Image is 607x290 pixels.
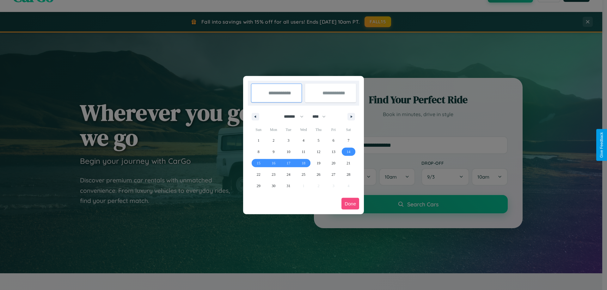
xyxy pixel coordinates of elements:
[341,146,356,157] button: 14
[273,146,274,157] span: 9
[326,169,341,180] button: 27
[599,132,604,158] div: Give Feedback
[258,146,260,157] span: 8
[341,198,359,210] button: Done
[303,135,304,146] span: 4
[281,157,296,169] button: 17
[272,169,275,180] span: 23
[257,169,261,180] span: 22
[296,169,311,180] button: 25
[272,157,275,169] span: 16
[287,180,291,192] span: 31
[266,157,281,169] button: 16
[281,169,296,180] button: 24
[266,146,281,157] button: 9
[316,157,320,169] span: 19
[302,157,305,169] span: 18
[341,125,356,135] span: Sat
[287,169,291,180] span: 24
[346,157,350,169] span: 21
[251,157,266,169] button: 15
[311,157,326,169] button: 19
[326,146,341,157] button: 13
[326,157,341,169] button: 20
[266,169,281,180] button: 23
[311,146,326,157] button: 12
[332,157,335,169] span: 20
[347,135,349,146] span: 7
[302,169,305,180] span: 25
[281,135,296,146] button: 3
[266,135,281,146] button: 2
[281,125,296,135] span: Tue
[273,135,274,146] span: 2
[257,157,261,169] span: 15
[272,180,275,192] span: 30
[332,169,335,180] span: 27
[296,125,311,135] span: Wed
[287,157,291,169] span: 17
[326,125,341,135] span: Fri
[317,135,319,146] span: 5
[316,146,320,157] span: 12
[251,135,266,146] button: 1
[341,135,356,146] button: 7
[332,146,335,157] span: 13
[346,146,350,157] span: 14
[281,180,296,192] button: 31
[251,169,266,180] button: 22
[341,157,356,169] button: 21
[266,180,281,192] button: 30
[251,146,266,157] button: 8
[302,146,305,157] span: 11
[346,169,350,180] span: 28
[311,135,326,146] button: 5
[311,125,326,135] span: Thu
[296,146,311,157] button: 11
[258,135,260,146] span: 1
[316,169,320,180] span: 26
[251,180,266,192] button: 29
[281,146,296,157] button: 10
[326,135,341,146] button: 6
[257,180,261,192] span: 29
[288,135,290,146] span: 3
[296,135,311,146] button: 4
[287,146,291,157] span: 10
[266,125,281,135] span: Mon
[333,135,334,146] span: 6
[311,169,326,180] button: 26
[251,125,266,135] span: Sun
[341,169,356,180] button: 28
[296,157,311,169] button: 18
